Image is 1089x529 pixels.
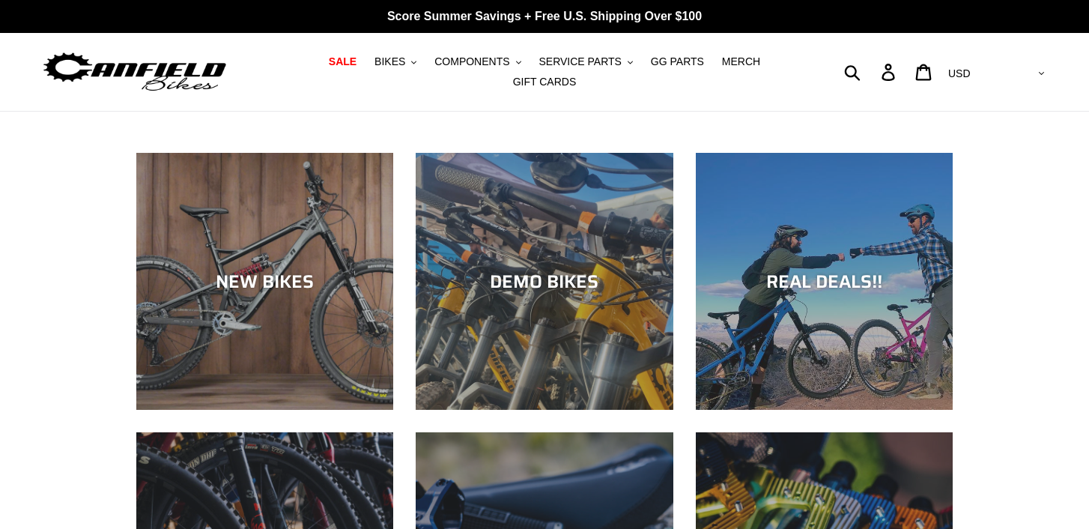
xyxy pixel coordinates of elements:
span: SERVICE PARTS [539,55,621,68]
a: SALE [321,52,364,72]
span: BIKES [374,55,405,68]
div: DEMO BIKES [416,270,673,292]
span: GIFT CARDS [513,76,577,88]
span: COMPONENTS [434,55,509,68]
div: REAL DEALS!! [696,270,953,292]
span: MERCH [722,55,760,68]
img: Canfield Bikes [41,49,228,96]
a: NEW BIKES [136,153,393,410]
div: NEW BIKES [136,270,393,292]
button: SERVICE PARTS [531,52,640,72]
a: GIFT CARDS [506,72,584,92]
a: DEMO BIKES [416,153,673,410]
a: MERCH [715,52,768,72]
a: REAL DEALS!! [696,153,953,410]
span: SALE [329,55,357,68]
input: Search [852,55,891,88]
span: GG PARTS [651,55,704,68]
button: COMPONENTS [427,52,528,72]
a: GG PARTS [643,52,712,72]
button: BIKES [367,52,424,72]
